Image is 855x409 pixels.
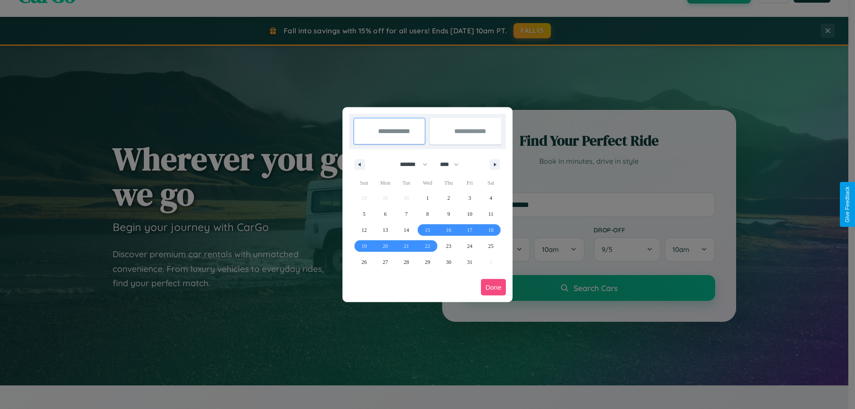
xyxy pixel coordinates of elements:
button: 5 [354,206,375,222]
button: 8 [417,206,438,222]
span: 17 [467,222,472,238]
button: 22 [417,238,438,254]
span: 25 [488,238,493,254]
span: Thu [438,176,459,190]
span: Sat [480,176,501,190]
span: 27 [383,254,388,270]
span: 6 [384,206,387,222]
span: 8 [426,206,429,222]
span: 7 [405,206,408,222]
span: 16 [446,222,451,238]
div: Give Feedback [844,186,851,223]
button: 13 [375,222,395,238]
button: 11 [480,206,501,222]
button: 31 [459,254,480,270]
button: 17 [459,222,480,238]
span: Mon [375,176,395,190]
span: 1 [426,190,429,206]
span: 21 [404,238,409,254]
span: 15 [425,222,430,238]
button: 28 [396,254,417,270]
button: 25 [480,238,501,254]
button: 26 [354,254,375,270]
button: Done [481,279,506,296]
button: 6 [375,206,395,222]
span: Wed [417,176,438,190]
button: 2 [438,190,459,206]
span: 28 [404,254,409,270]
span: 5 [363,206,366,222]
span: 10 [467,206,472,222]
button: 30 [438,254,459,270]
span: 13 [383,222,388,238]
button: 9 [438,206,459,222]
span: 29 [425,254,430,270]
button: 21 [396,238,417,254]
span: 2 [447,190,450,206]
button: 7 [396,206,417,222]
span: 20 [383,238,388,254]
button: 12 [354,222,375,238]
button: 10 [459,206,480,222]
span: 9 [447,206,450,222]
button: 20 [375,238,395,254]
button: 18 [480,222,501,238]
span: 11 [488,206,493,222]
span: 22 [425,238,430,254]
span: 19 [362,238,367,254]
button: 14 [396,222,417,238]
button: 4 [480,190,501,206]
span: Tue [396,176,417,190]
span: 4 [489,190,492,206]
span: Sun [354,176,375,190]
span: Fri [459,176,480,190]
button: 15 [417,222,438,238]
span: 24 [467,238,472,254]
span: 18 [488,222,493,238]
span: 23 [446,238,451,254]
button: 16 [438,222,459,238]
button: 19 [354,238,375,254]
span: 12 [362,222,367,238]
span: 3 [468,190,471,206]
span: 26 [362,254,367,270]
span: 31 [467,254,472,270]
span: 30 [446,254,451,270]
button: 23 [438,238,459,254]
button: 1 [417,190,438,206]
button: 29 [417,254,438,270]
button: 24 [459,238,480,254]
button: 27 [375,254,395,270]
button: 3 [459,190,480,206]
span: 14 [404,222,409,238]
